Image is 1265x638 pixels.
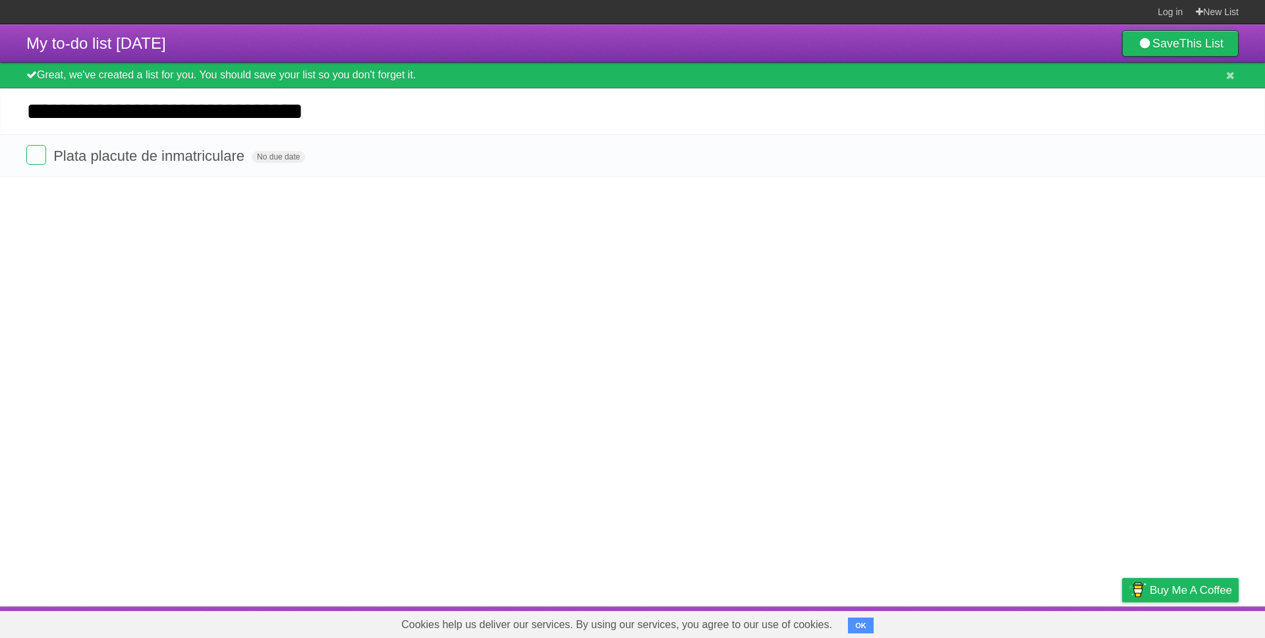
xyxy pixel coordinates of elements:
label: Done [26,145,46,165]
span: No due date [252,151,305,163]
a: Buy me a coffee [1122,578,1239,602]
a: Privacy [1105,610,1139,635]
b: This List [1179,37,1223,50]
a: Terms [1060,610,1089,635]
span: Cookies help us deliver our services. By using our services, you agree to our use of cookies. [388,612,845,638]
span: Buy me a coffee [1150,579,1232,602]
span: My to-do list [DATE] [26,34,166,52]
img: Buy me a coffee [1129,579,1146,601]
span: Plata placute de inmatriculare [53,148,248,164]
button: OK [848,618,874,633]
a: Suggest a feature [1156,610,1239,635]
a: SaveThis List [1122,30,1239,57]
a: About [947,610,974,635]
a: Developers [990,610,1044,635]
